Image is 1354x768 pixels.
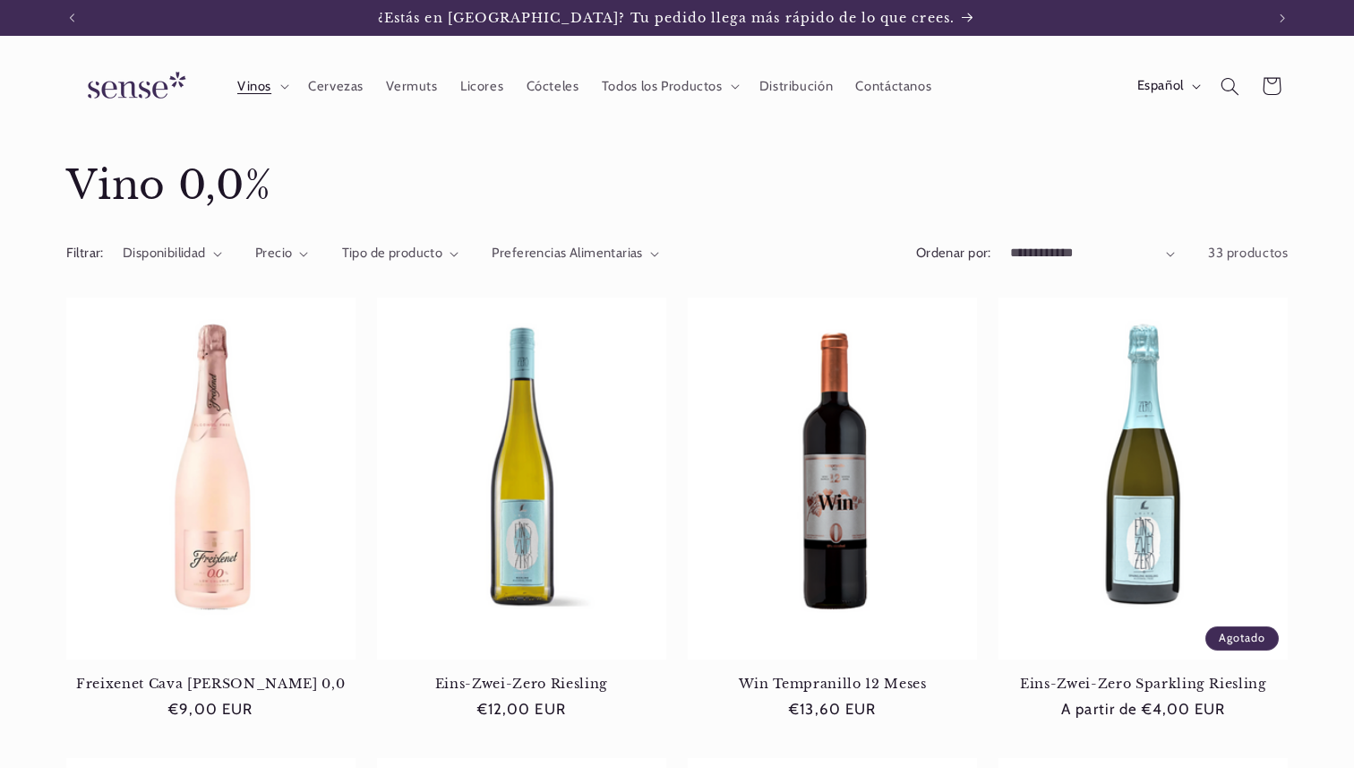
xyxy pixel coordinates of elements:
[377,676,666,692] a: Eins-Zwei-Zero Riesling
[255,244,309,263] summary: Precio
[66,244,104,263] h2: Filtrar:
[515,66,590,106] a: Cócteles
[342,245,443,261] span: Tipo de producto
[237,78,271,95] span: Vinos
[66,160,1289,211] h1: Vino 0,0%
[308,78,364,95] span: Cervezas
[855,78,931,95] span: Contáctanos
[688,676,977,692] a: Win Tempranillo 12 Meses
[226,66,296,106] summary: Vinos
[449,66,515,106] a: Licores
[460,78,503,95] span: Licores
[748,66,844,106] a: Distribución
[602,78,723,95] span: Todos los Productos
[527,78,579,95] span: Cócteles
[123,245,206,261] span: Disponibilidad
[916,245,991,261] label: Ordenar por:
[759,78,834,95] span: Distribución
[378,10,955,26] span: ¿Estás en [GEOGRAPHIC_DATA]? Tu pedido llega más rápido de lo que crees.
[342,244,459,263] summary: Tipo de producto (0 seleccionado)
[296,66,374,106] a: Cervezas
[492,244,659,263] summary: Preferencias Alimentarias (0 seleccionado)
[998,676,1288,692] a: Eins-Zwei-Zero Sparkling Riesling
[255,245,293,261] span: Precio
[386,78,437,95] span: Vermuts
[1126,68,1209,104] button: Español
[1137,76,1184,96] span: Español
[66,676,356,692] a: Freixenet Cava [PERSON_NAME] 0,0
[844,66,943,106] a: Contáctanos
[1209,65,1250,107] summary: Búsqueda
[492,245,643,261] span: Preferencias Alimentarias
[1208,245,1289,261] span: 33 productos
[375,66,450,106] a: Vermuts
[123,244,222,263] summary: Disponibilidad (0 seleccionado)
[66,61,201,112] img: Sense
[590,66,748,106] summary: Todos los Productos
[59,54,208,119] a: Sense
